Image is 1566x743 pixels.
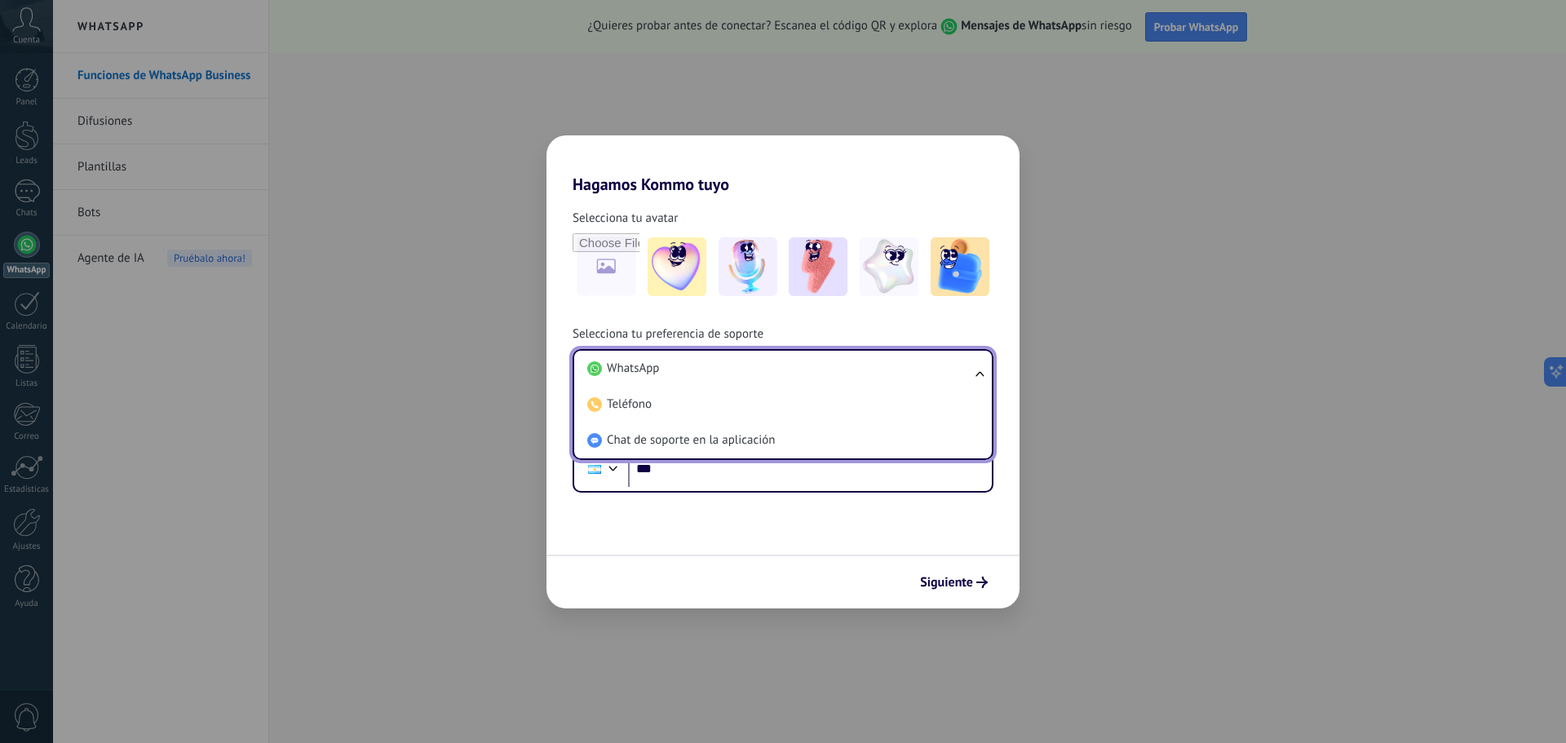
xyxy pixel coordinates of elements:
[607,396,652,413] span: Teléfono
[573,326,763,343] span: Selecciona tu preferencia de soporte
[920,577,973,588] span: Siguiente
[913,568,995,596] button: Siguiente
[607,432,775,449] span: Chat de soporte en la aplicación
[789,237,847,296] img: -3.jpeg
[648,237,706,296] img: -1.jpeg
[573,210,678,227] span: Selecciona tu avatar
[607,360,659,377] span: WhatsApp
[719,237,777,296] img: -2.jpeg
[931,237,989,296] img: -5.jpeg
[860,237,918,296] img: -4.jpeg
[546,135,1020,194] h2: Hagamos Kommo tuyo
[579,452,610,486] div: Argentina: + 54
